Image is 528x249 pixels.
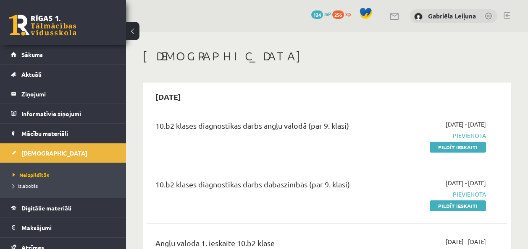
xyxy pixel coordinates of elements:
a: 256 xp [332,10,355,17]
img: Gabriēla Leiļuna [414,13,423,21]
span: mP [324,10,331,17]
span: [DATE] - [DATE] [446,179,486,187]
div: 10.b2 klases diagnostikas darbs dabaszinībās (par 9. klasi) [155,179,372,194]
h2: [DATE] [147,87,189,106]
span: 124 [311,10,323,19]
span: Aktuāli [21,70,42,78]
a: Izlabotās [13,182,118,189]
a: Aktuāli [11,65,116,84]
span: Mācību materiāli [21,130,68,137]
span: [DEMOGRAPHIC_DATA] [21,149,87,157]
a: Rīgas 1. Tālmācības vidusskola [9,15,76,36]
span: Pievienota [384,131,486,140]
span: Neizpildītās [13,171,49,178]
a: Gabriēla Leiļuna [428,12,476,20]
a: Informatīvie ziņojumi [11,104,116,123]
span: Pievienota [384,190,486,199]
a: Mācību materiāli [11,124,116,143]
a: Neizpildītās [13,171,118,179]
h1: [DEMOGRAPHIC_DATA] [143,49,511,63]
span: xp [345,10,351,17]
legend: Maksājumi [21,218,116,237]
a: Sākums [11,45,116,64]
a: Ziņojumi [11,84,116,104]
span: Digitālie materiāli [21,204,71,212]
a: Maksājumi [11,218,116,237]
a: 124 mP [311,10,331,17]
a: [DEMOGRAPHIC_DATA] [11,143,116,163]
span: [DATE] - [DATE] [446,120,486,129]
span: Izlabotās [13,182,38,189]
span: [DATE] - [DATE] [446,237,486,246]
a: Digitālie materiāli [11,198,116,218]
span: Sākums [21,51,43,58]
div: 10.b2 klases diagnostikas darbs angļu valodā (par 9. klasi) [155,120,372,135]
a: Pildīt ieskaiti [430,200,486,211]
a: Pildīt ieskaiti [430,142,486,153]
legend: Informatīvie ziņojumi [21,104,116,123]
span: 256 [332,10,344,19]
legend: Ziņojumi [21,84,116,104]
